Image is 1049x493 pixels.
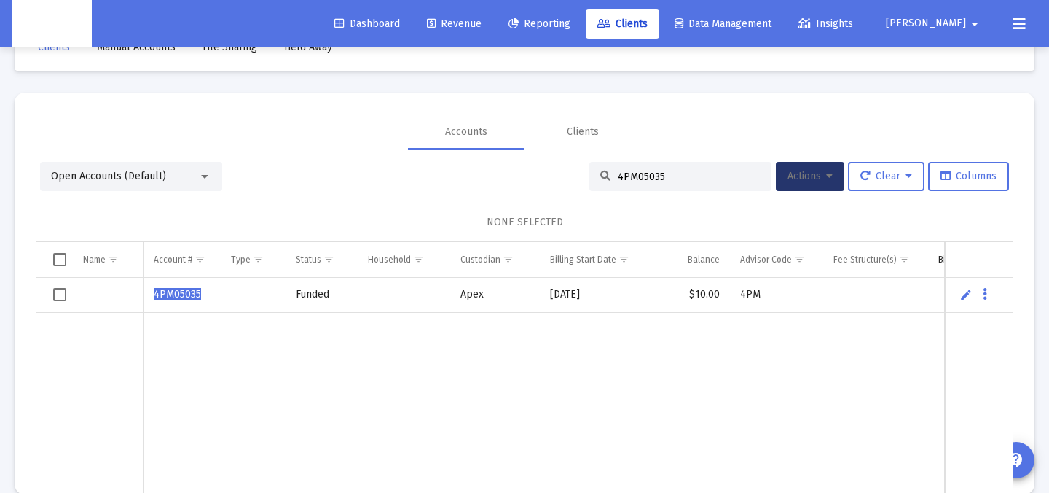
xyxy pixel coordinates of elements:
a: Dashboard [323,9,412,39]
span: Open Accounts (Default) [51,170,166,182]
button: [PERSON_NAME] [868,9,1001,38]
td: Column Fee Structure(s) [823,242,929,277]
div: Select row [53,288,66,301]
div: Status [296,254,321,265]
td: Column Billing Start Date [540,242,661,277]
span: Show filter options for column 'Type' [253,254,264,265]
a: File Sharing [191,33,269,62]
span: [PERSON_NAME] [886,18,966,30]
input: Search [618,171,761,183]
td: Column Status [286,242,358,277]
div: Type [231,254,251,265]
td: Column Balance [661,242,730,277]
td: Column Advisor Code [730,242,823,277]
div: Billing Start Date [550,254,616,265]
a: Reporting [497,9,582,39]
td: Column Custodian [450,242,539,277]
a: Edit [959,288,973,301]
img: Dashboard [23,9,81,39]
div: Advisor Code [740,254,792,265]
td: Column Household [358,242,451,277]
span: Clients [597,18,648,30]
td: $10.00 [661,278,730,313]
a: Manual Accounts [85,33,187,62]
span: Dashboard [334,18,400,30]
span: Show filter options for column 'Custodian' [503,254,514,265]
span: Show filter options for column 'Fee Structure(s)' [899,254,910,265]
td: 4PM [730,278,823,313]
button: Actions [776,162,844,191]
button: Clear [848,162,924,191]
span: Insights [798,18,853,30]
span: Show filter options for column 'Account #' [195,254,205,265]
mat-icon: arrow_drop_down [966,9,983,39]
span: Show filter options for column 'Household' [413,254,424,265]
td: Apex [450,278,539,313]
a: Data Management [663,9,783,39]
td: Column Billing Group [928,242,1031,277]
div: Household [368,254,411,265]
span: Reporting [508,18,570,30]
span: Show filter options for column 'Advisor Code' [794,254,805,265]
span: Revenue [427,18,482,30]
div: Billing Group [938,254,989,265]
div: Name [83,254,106,265]
td: [DATE] [540,278,661,313]
span: Data Management [675,18,771,30]
span: Show filter options for column 'Status' [323,254,334,265]
div: Accounts [445,125,487,139]
div: NONE SELECTED [48,215,1001,230]
td: Column Account # [144,242,221,277]
span: Show filter options for column 'Name' [108,254,119,265]
a: Clients [586,9,659,39]
span: Clear [860,170,912,182]
a: Insights [787,9,865,39]
a: Held Away [272,33,344,62]
a: Clients [26,33,82,62]
div: Balance [688,254,720,265]
span: Columns [940,170,997,182]
td: Column Type [221,242,286,277]
span: Show filter options for column 'Billing Start Date' [618,254,629,265]
div: Clients [567,125,599,139]
span: Actions [787,170,833,182]
td: Column Name [73,242,144,277]
div: Fee Structure(s) [833,254,897,265]
div: Select all [53,253,66,266]
span: 4PM05035 [154,288,201,300]
button: Columns [928,162,1009,191]
div: Account # [154,254,192,265]
a: Revenue [415,9,493,39]
div: Funded [296,287,347,302]
mat-icon: contact_support [1007,451,1025,469]
div: Custodian [460,254,500,265]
